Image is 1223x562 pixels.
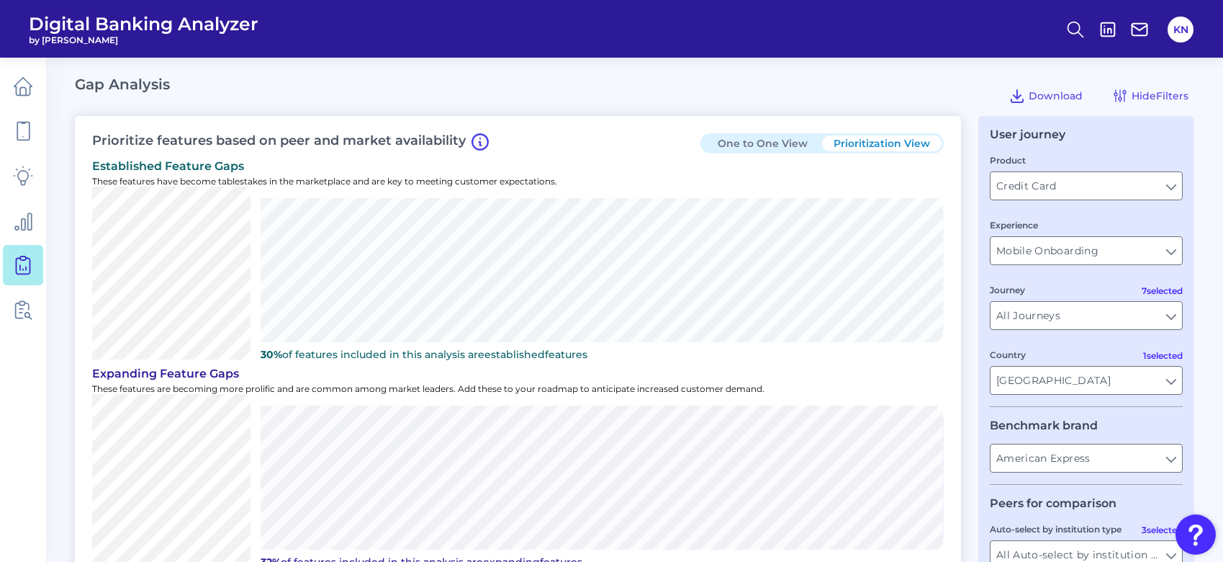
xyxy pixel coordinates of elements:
[1106,84,1194,107] button: HideFilters
[990,419,1098,432] legend: Benchmark brand
[484,348,545,361] span: established
[990,496,1116,510] legend: Peers for comparison
[1175,514,1216,555] button: Open Resource Center
[92,383,944,394] p: These features are becoming more prolific and are common among market leaders. Add these to your ...
[990,220,1038,231] label: Experience
[1003,84,1088,107] button: Download
[990,155,1026,166] label: Product
[990,524,1122,535] label: Auto-select by institution type
[1168,17,1193,43] button: KN
[92,133,489,151] h3: Prioritize features based on peer and market availability
[75,76,170,93] h2: Gap Analysis
[703,135,822,151] button: One to One View
[29,13,258,35] span: Digital Banking Analyzer
[1029,89,1083,102] span: Download
[29,35,258,45] span: by [PERSON_NAME]
[92,367,944,380] div: expanding Feature Gaps
[92,159,944,173] div: established Feature Gaps
[822,135,942,151] button: Prioritization View
[990,349,1026,360] label: Country
[1132,89,1188,102] span: Hide Filters
[990,128,1065,141] div: User journey
[261,348,944,361] p: of features included in this analysis are features
[261,348,282,361] b: 30%
[990,285,1025,295] label: Journey
[92,176,944,187] p: These features have become tablestakes in the marketplace and are key to meeting customer expecta...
